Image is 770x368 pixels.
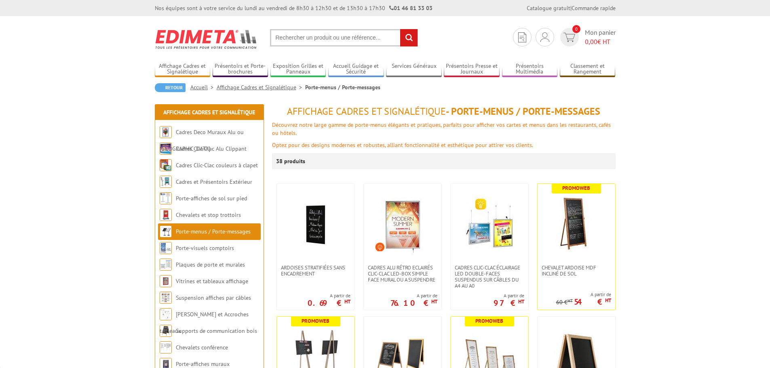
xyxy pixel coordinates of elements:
img: Chevalet Ardoise MDF incliné de sol [548,196,605,252]
img: Cimaises et Accroches tableaux [160,308,172,320]
span: Cadres Alu Rétro Eclairés Clic-Clac LED-Box simple face mural ou a suspendre [368,265,437,283]
a: Cadres et Présentoirs Extérieur [176,178,252,185]
a: Porte-affiches de sol sur pied [176,195,247,202]
a: Porte-affiches muraux [176,360,230,368]
a: Chevalet Ardoise MDF incliné de sol [538,265,615,277]
a: Cadres clic-clac éclairage LED double-faces suspendus sur câbles du A4 au A0 [451,265,528,289]
p: 97 € [494,301,524,305]
sup: HT [431,298,437,305]
a: Catalogue gratuit [527,4,570,12]
a: Ardoises stratifiées sans encadrement [277,265,354,277]
strong: 01 46 81 33 03 [389,4,432,12]
b: Promoweb [562,185,590,191]
a: Commande rapide [572,4,616,12]
a: Présentoirs Presse et Journaux [444,63,500,76]
span: A partir de [308,292,350,299]
img: Cadres Alu Rétro Eclairés Clic-Clac LED-Box simple face mural ou a suspendre [374,196,431,252]
img: Porte-menus / Porte-messages [160,225,172,238]
img: Vitrines et tableaux affichage [160,275,172,287]
span: Chevalet Ardoise MDF incliné de sol [542,265,611,277]
a: Classement et Rangement [560,63,616,76]
h1: - Porte-menus / Porte-messages [272,106,616,117]
img: Porte-affiches de sol sur pied [160,192,172,204]
img: Ardoises stratifiées sans encadrement [287,196,344,252]
a: [PERSON_NAME] et Accroches tableaux [160,311,249,334]
sup: HT [605,297,611,304]
a: Suspension affiches par câbles [176,294,251,301]
a: Affichage Cadres et Signalétique [217,84,305,91]
span: 0,00 [585,38,597,46]
span: € HT [585,37,616,46]
a: Porte-visuels comptoirs [176,244,234,252]
div: Nos équipes sont à votre service du lundi au vendredi de 8h30 à 12h30 et de 13h30 à 17h30 [155,4,432,12]
p: 38 produits [276,153,306,169]
li: Porte-menus / Porte-messages [305,83,380,91]
span: Affichage Cadres et Signalétique [287,105,446,118]
div: | [527,4,616,12]
img: devis rapide [518,32,526,42]
img: Cadres clic-clac éclairage LED double-faces suspendus sur câbles du A4 au A0 [461,196,518,252]
sup: HT [567,298,573,303]
span: Cadres clic-clac éclairage LED double-faces suspendus sur câbles du A4 au A0 [455,265,524,289]
a: Accueil Guidage et Sécurité [328,63,384,76]
a: Vitrines et tableaux affichage [176,278,248,285]
span: A partir de [494,292,524,299]
img: Edimeta [155,24,258,54]
p: 0.69 € [308,301,350,305]
a: Cadres Clic-Clac couleurs à clapet [176,162,258,169]
p: 76.10 € [390,301,437,305]
img: Chevalets et stop trottoirs [160,209,172,221]
sup: HT [344,298,350,305]
input: Rechercher un produit ou une référence... [270,29,418,46]
img: Plaques de porte et murales [160,259,172,271]
p: 54 € [574,299,611,304]
a: devis rapide 0 Mon panier 0,00€ HT [558,28,616,46]
a: Accueil [190,84,217,91]
span: Découvrez notre large gamme de porte-menus élégants et pratiques, parfaits pour afficher vos cart... [272,121,611,137]
a: Affichage Cadres et Signalétique [155,63,211,76]
span: Ardoises stratifiées sans encadrement [281,265,350,277]
img: Cadres Deco Muraux Alu ou Bois [160,126,172,138]
a: Cadres Clic-Clac Alu Clippant [176,145,247,152]
a: Exposition Grilles et Panneaux [270,63,326,76]
span: A partir de [390,292,437,299]
a: Cadres Alu Rétro Eclairés Clic-Clac LED-Box simple face mural ou a suspendre [364,265,441,283]
span: A partir de [556,291,611,298]
img: devis rapide [540,32,549,42]
b: Promoweb [302,318,329,324]
a: Chevalets et stop trottoirs [176,211,241,219]
p: 60 € [556,299,573,305]
a: Porte-menus / Porte-messages [176,228,251,235]
span: Mon panier [585,28,616,46]
a: Cadres Deco Muraux Alu ou [GEOGRAPHIC_DATA] [160,128,244,152]
img: devis rapide [563,33,575,42]
sup: HT [518,298,524,305]
a: Chevalets conférence [176,344,228,351]
img: Chevalets conférence [160,341,172,353]
img: Suspension affiches par câbles [160,292,172,304]
a: Supports de communication bois [176,327,257,334]
img: Cadres et Présentoirs Extérieur [160,176,172,188]
b: Promoweb [475,318,503,324]
a: Services Généraux [386,63,442,76]
img: Cadres Clic-Clac couleurs à clapet [160,159,172,171]
span: Optez pour des designs modernes et robustes, alliant fonctionnalité et esthétique pour attirer vo... [272,141,533,149]
img: Porte-visuels comptoirs [160,242,172,254]
a: Présentoirs et Porte-brochures [213,63,268,76]
span: 0 [572,25,580,33]
a: Plaques de porte et murales [176,261,245,268]
a: Présentoirs Multimédia [502,63,558,76]
a: Retour [155,83,186,92]
a: Affichage Cadres et Signalétique [163,109,255,116]
input: rechercher [400,29,418,46]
